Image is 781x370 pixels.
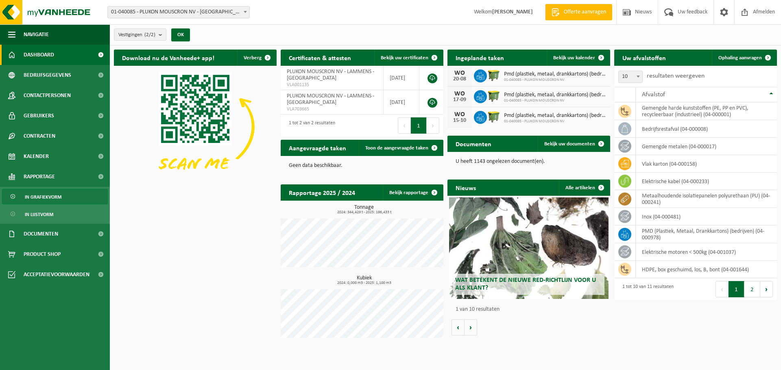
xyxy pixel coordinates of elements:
img: WB-1100-HPE-GN-50 [487,68,501,82]
span: 01-040085 - PLUKON MOUSCRON NV - MOESKROEN [107,6,250,18]
a: Bekijk rapportage [383,184,443,201]
span: In lijstvorm [25,207,53,222]
td: elektrische motoren < 500kg (04-001037) [636,243,777,261]
h3: Tonnage [285,205,443,214]
td: gemengde metalen (04-000017) [636,138,777,155]
span: 01-040085 - PLUKON MOUSCRON NV [504,119,606,124]
button: 1 [411,117,427,134]
span: Pmd (plastiek, metaal, drankkartons) (bedrijven) [504,71,606,78]
strong: [PERSON_NAME] [492,9,533,15]
div: 17-09 [452,97,468,103]
span: Navigatie [24,24,49,45]
span: PLUKON MOUSCRON NV - LAMMENS - [GEOGRAPHIC_DATA] [287,69,374,81]
span: 2024: 0,000 m3 - 2025: 1,100 m3 [285,281,443,285]
h2: Documenten [447,136,500,151]
img: WB-1100-HPE-GN-50 [487,89,501,103]
a: Alle artikelen [559,180,609,196]
img: Download de VHEPlus App [114,66,277,188]
span: Gebruikers [24,106,54,126]
td: metaalhoudende isolatiepanelen polyurethaan (PU) (04-000241) [636,190,777,208]
h2: Nieuws [447,180,484,195]
button: 2 [744,281,760,297]
span: Contracten [24,126,55,146]
span: Rapportage [24,167,55,187]
a: Offerte aanvragen [545,4,612,20]
p: 1 van 10 resultaten [456,307,606,312]
span: Contactpersonen [24,85,71,106]
td: gemengde harde kunststoffen (PE, PP en PVC), recycleerbaar (industrieel) (04-000001) [636,102,777,120]
p: Geen data beschikbaar. [289,163,435,169]
span: Bekijk uw kalender [553,55,595,61]
span: Kalender [24,146,49,167]
span: PLUKON MOUSCRON NV - LAMMENS - [GEOGRAPHIC_DATA] [287,93,374,106]
span: Bedrijfsgegevens [24,65,71,85]
button: Previous [398,117,411,134]
p: U heeft 1143 ongelezen document(en). [456,159,602,164]
span: Wat betekent de nieuwe RED-richtlijn voor u als klant? [455,277,596,291]
a: Bekijk uw kalender [547,50,609,66]
td: PMD (Plastiek, Metaal, Drankkartons) (bedrijven) (04-000978) [636,225,777,243]
h2: Rapportage 2025 / 2024 [281,184,363,200]
td: vlak karton (04-000158) [636,155,777,173]
a: Bekijk uw certificaten [374,50,443,66]
span: 01-040085 - PLUKON MOUSCRON NV - MOESKROEN [108,6,249,18]
count: (2/2) [144,32,155,37]
button: Vorige [452,319,465,335]
span: Bekijk uw documenten [544,141,595,147]
button: Previous [716,281,729,297]
div: WO [452,91,468,97]
span: Afvalstof [642,91,665,98]
td: [DATE] [384,90,419,115]
div: WO [452,111,468,118]
a: Bekijk uw documenten [538,136,609,152]
td: HDPE, box geschuimd, los, B, bont (04-001644) [636,261,777,278]
span: Bekijk uw certificaten [381,55,428,61]
span: Offerte aanvragen [562,8,608,16]
td: elektrische kabel (04-000233) [636,173,777,190]
div: WO [452,70,468,76]
button: Next [427,117,439,134]
a: In lijstvorm [2,206,108,222]
td: [DATE] [384,66,419,90]
span: Dashboard [24,45,54,65]
button: Vestigingen(2/2) [114,28,166,41]
button: OK [171,28,190,41]
span: 10 [619,71,642,82]
h2: Aangevraagde taken [281,140,354,156]
h2: Download nu de Vanheede+ app! [114,50,223,65]
td: inox (04-000481) [636,208,777,225]
span: Verberg [244,55,262,61]
span: Ophaling aanvragen [718,55,762,61]
span: 10 [618,71,643,83]
img: WB-1100-HPE-GN-50 [487,110,501,123]
span: In grafiekvorm [25,189,61,205]
a: Ophaling aanvragen [712,50,776,66]
div: 1 tot 2 van 2 resultaten [285,117,335,134]
div: 15-10 [452,118,468,123]
button: Verberg [237,50,276,66]
span: 01-040085 - PLUKON MOUSCRON NV [504,78,606,82]
span: VLA001135 [287,82,377,88]
h2: Ingeplande taken [447,50,512,65]
label: resultaten weergeven [647,73,705,79]
a: In grafiekvorm [2,189,108,204]
span: Toon de aangevraagde taken [365,145,428,151]
div: 1 tot 10 van 11 resultaten [618,280,674,298]
span: VLA703665 [287,106,377,113]
h2: Uw afvalstoffen [614,50,674,65]
span: Acceptatievoorwaarden [24,264,89,285]
button: Next [760,281,773,297]
span: Product Shop [24,244,61,264]
div: 20-08 [452,76,468,82]
a: Toon de aangevraagde taken [359,140,443,156]
span: Documenten [24,224,58,244]
span: 2024: 344,429 t - 2025: 196,433 t [285,210,443,214]
a: Wat betekent de nieuwe RED-richtlijn voor u als klant? [449,197,609,299]
button: Volgende [465,319,477,335]
td: bedrijfsrestafval (04-000008) [636,120,777,138]
span: Pmd (plastiek, metaal, drankkartons) (bedrijven) [504,113,606,119]
span: 01-040085 - PLUKON MOUSCRON NV [504,98,606,103]
h2: Certificaten & attesten [281,50,359,65]
button: 1 [729,281,744,297]
span: Vestigingen [118,29,155,41]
